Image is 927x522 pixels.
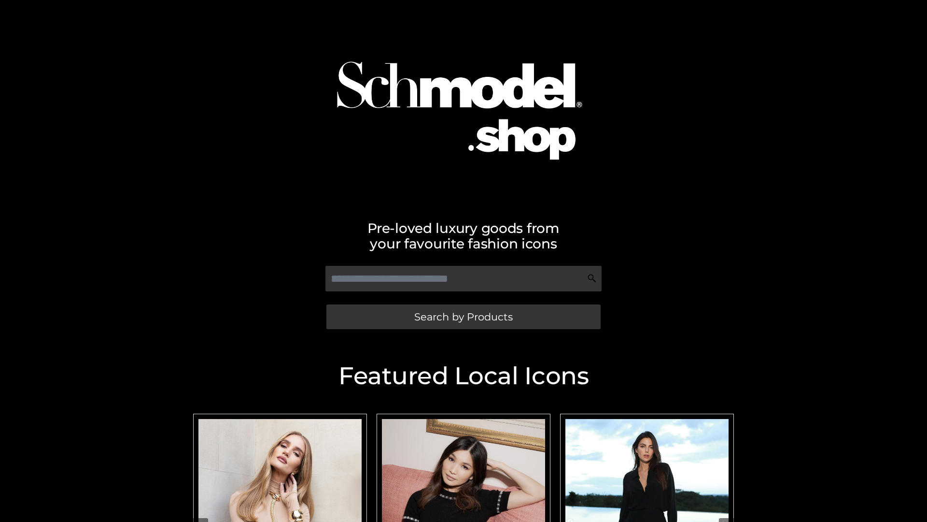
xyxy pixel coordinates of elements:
img: Search Icon [587,274,597,283]
h2: Featured Local Icons​ [188,364,739,388]
a: Search by Products [326,304,601,329]
span: Search by Products [414,312,513,322]
h2: Pre-loved luxury goods from your favourite fashion icons [188,220,739,251]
